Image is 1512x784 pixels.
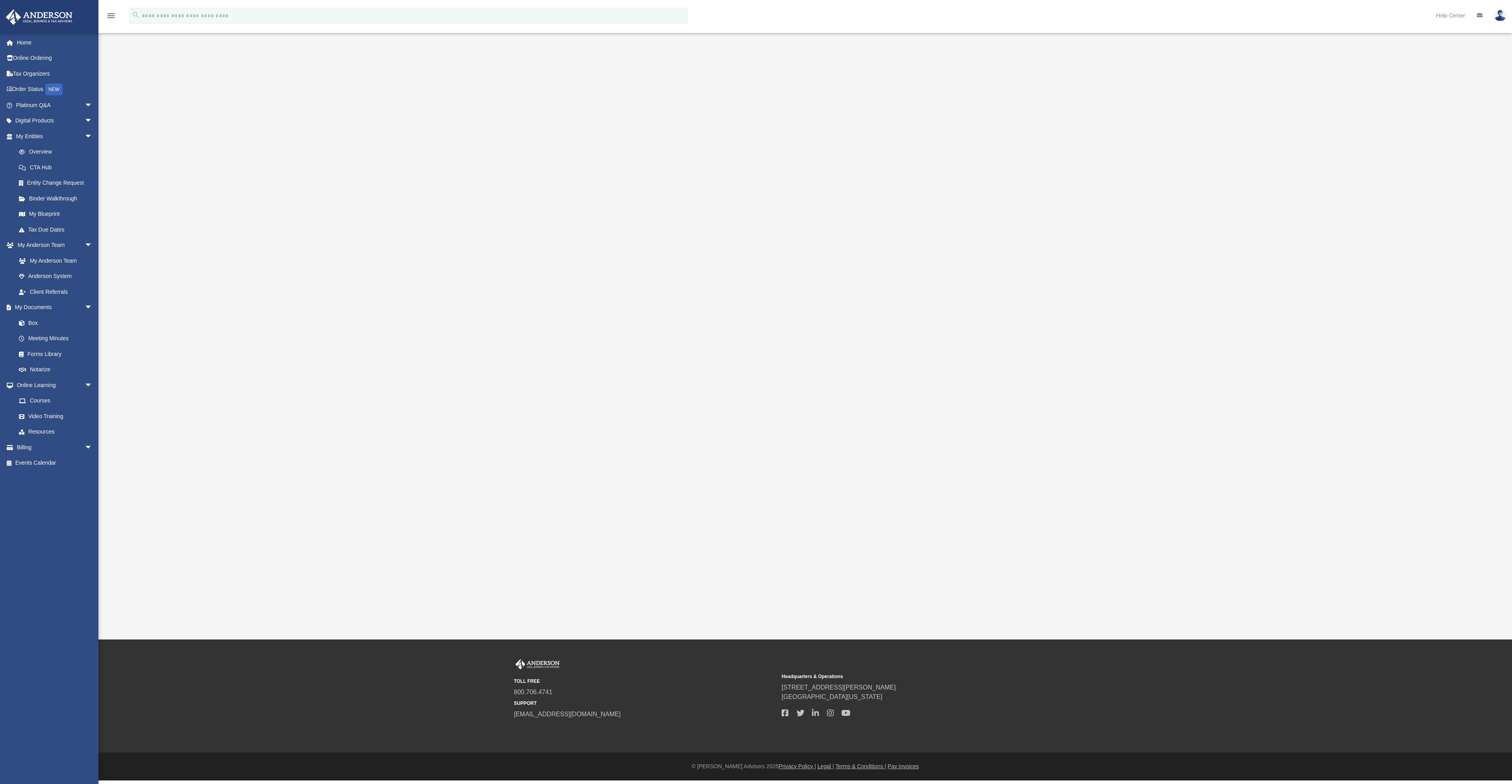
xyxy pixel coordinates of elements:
[6,128,104,144] a: My Entitiesarrow_drop_down
[85,439,100,456] span: arrow_drop_down
[85,113,100,129] span: arrow_drop_down
[11,346,96,362] a: Forms Library
[98,762,1512,771] div: © [PERSON_NAME] Advisors 2025
[11,253,96,269] a: My Anderson Team
[6,300,100,315] a: My Documentsarrow_drop_down
[1494,10,1506,21] img: User Pic
[11,222,104,237] a: Tax Due Dates
[779,763,816,769] a: Privacy Policy |
[782,693,882,700] a: [GEOGRAPHIC_DATA][US_STATE]
[85,128,100,145] span: arrow_drop_down
[6,455,104,471] a: Events Calendar
[6,50,104,66] a: Online Ordering
[11,284,100,300] a: Client Referrals
[85,300,100,316] span: arrow_drop_down
[11,206,100,222] a: My Blueprint
[11,393,100,409] a: Courses
[817,763,834,769] a: Legal |
[11,191,104,206] a: Binder Walkthrough
[888,763,919,769] a: Pay Invoices
[6,82,104,98] a: Order StatusNEW
[514,678,776,685] small: TOLL FREE
[11,424,100,440] a: Resources
[6,113,104,129] a: Digital Productsarrow_drop_down
[11,331,100,347] a: Meeting Minutes
[4,9,75,25] img: Anderson Advisors Platinum Portal
[132,11,140,19] i: search
[11,144,104,160] a: Overview
[11,362,100,378] a: Notarize
[6,439,104,455] a: Billingarrow_drop_down
[514,700,776,707] small: SUPPORT
[85,237,100,254] span: arrow_drop_down
[11,408,96,424] a: Video Training
[782,673,1044,680] small: Headquarters & Operations
[514,689,552,695] a: 800.706.4741
[85,97,100,113] span: arrow_drop_down
[6,35,104,50] a: Home
[6,377,100,393] a: Online Learningarrow_drop_down
[6,97,104,113] a: Platinum Q&Aarrow_drop_down
[6,66,104,82] a: Tax Organizers
[782,684,896,691] a: [STREET_ADDRESS][PERSON_NAME]
[514,711,621,717] a: [EMAIL_ADDRESS][DOMAIN_NAME]
[106,15,116,20] a: menu
[11,175,104,191] a: Entity Change Request
[106,11,116,20] i: menu
[85,377,100,393] span: arrow_drop_down
[45,83,63,95] div: NEW
[11,269,100,284] a: Anderson System
[11,159,104,175] a: CTA Hub
[836,763,886,769] a: Terms & Conditions |
[514,659,561,669] img: Anderson Advisors Platinum Portal
[6,237,100,253] a: My Anderson Teamarrow_drop_down
[11,315,96,331] a: Box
